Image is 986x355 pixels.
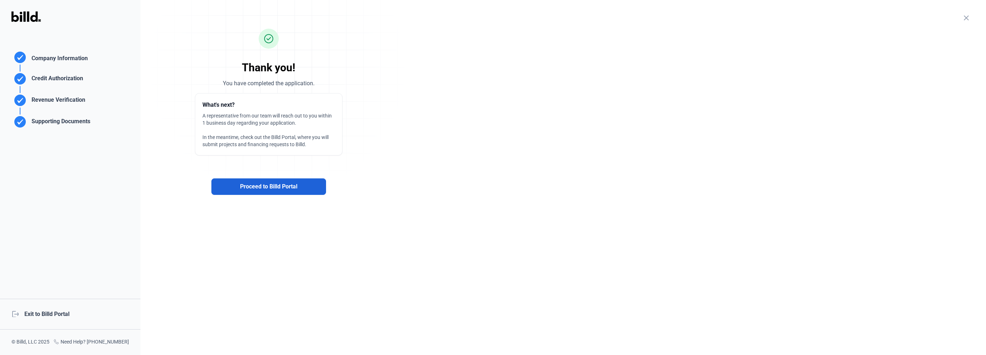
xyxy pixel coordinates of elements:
div: You have completed the application. [152,79,385,88]
div: Company Information [29,54,88,64]
div: A representative from our team will reach out to you within 1 business day regarding your applica... [202,112,335,126]
span: Proceed to Billd Portal [240,182,297,191]
div: In the meantime, check out the Billd Portal, where you will submit projects and financing request... [202,134,335,148]
div: Supporting Documents [29,117,90,129]
span: What's next? [202,101,235,108]
mat-icon: logout [11,310,19,317]
div: © Billd, LLC 2025 [11,338,49,346]
div: Revenue Verification [29,96,85,107]
img: Billd Logo [11,11,41,22]
mat-icon: close [962,14,971,22]
div: Thank you! [152,29,385,75]
div: Credit Authorization [29,74,83,86]
button: Proceed to Billd Portal [211,178,326,195]
div: Need Help? [PHONE_NUMBER] [53,338,129,346]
